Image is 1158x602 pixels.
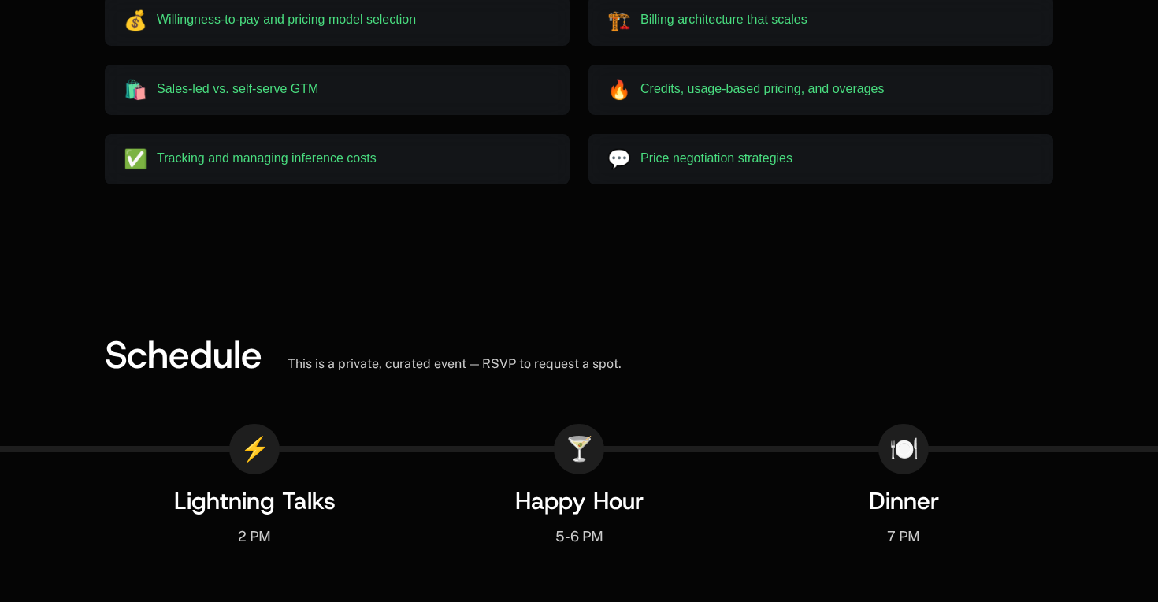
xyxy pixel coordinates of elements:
span: Tracking and managing inference costs [157,151,377,165]
div: 5-6 PM [555,528,603,546]
span: ✅ [124,147,147,172]
span: 💬 [607,147,631,172]
span: Price negotiation strategies [640,151,792,165]
span: Willingness-to-pay and pricing model selection [157,13,416,27]
span: Happy Hour [515,485,644,516]
span: Dinner [869,485,939,516]
span: 🔥 [607,77,631,102]
span: Credits, usage-based pricing, and overages [640,82,885,96]
div: ⚡ [229,424,280,474]
span: Billing architecture that scales [640,13,807,27]
div: 🍸 [554,424,604,474]
span: 🛍️ [124,77,147,102]
span: Schedule [105,329,262,380]
div: 2 PM [238,528,271,546]
span: Sales-led vs. self-serve GTM [157,82,318,96]
div: 7 PM [887,528,920,546]
div: This is a private, curated event — RSVP to request a spot. [288,356,622,372]
span: 🏗️ [607,8,631,33]
div: 🍽️ [878,424,929,474]
span: 💰 [124,8,147,33]
span: Lightning Talks [174,485,336,516]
